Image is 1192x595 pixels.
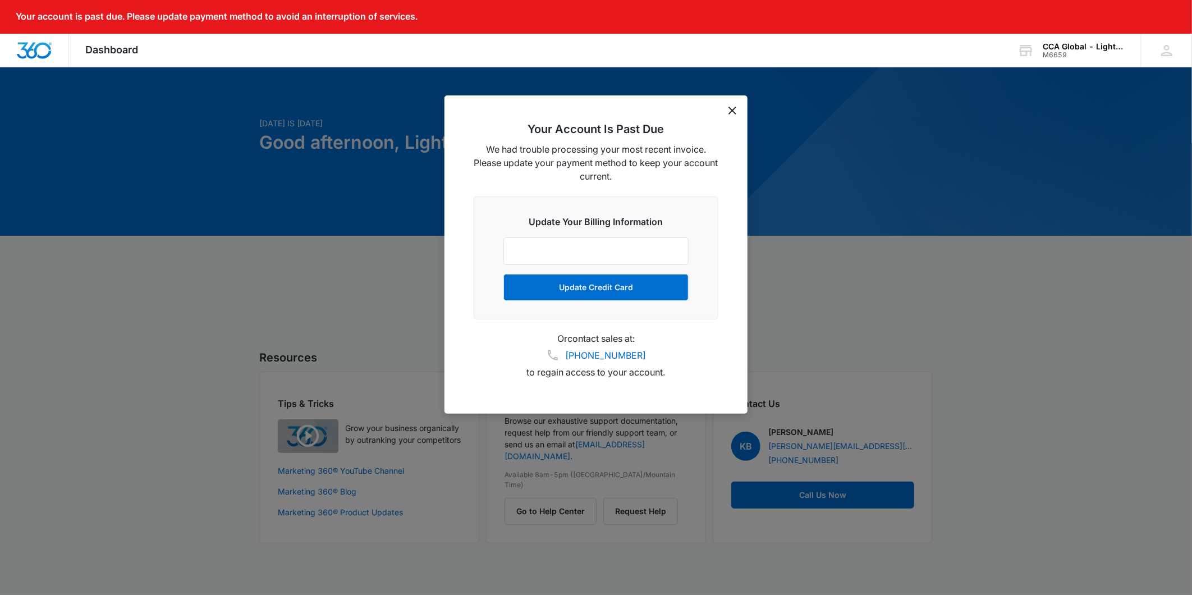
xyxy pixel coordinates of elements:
div: account name [1043,42,1125,51]
div: Dashboard [69,34,155,67]
p: Or contact sales at: to regain access to your account. [474,333,718,378]
div: account id [1043,51,1125,59]
iframe: Secure card payment input frame [515,246,677,256]
h2: Your Account Is Past Due [474,122,718,136]
button: Update Credit Card [503,274,689,301]
p: Your account is past due. Please update payment method to avoid an interruption of services. [16,11,418,22]
span: Dashboard [86,44,139,56]
a: [PHONE_NUMBER] [565,349,646,362]
p: We had trouble processing your most recent invoice. Please update your payment method to keep you... [474,143,718,183]
h3: Update Your Billing Information [503,215,689,228]
button: dismiss this dialog [728,107,736,115]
